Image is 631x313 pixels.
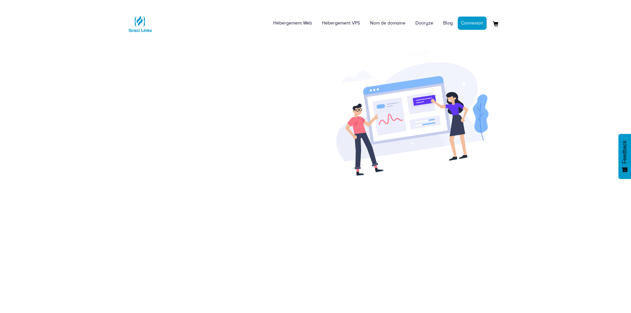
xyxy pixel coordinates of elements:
[365,13,410,33] a: Nom de domaine
[127,5,153,37] a: Logo Ibraci Links
[495,204,627,284] iframe: Drift Widget Chat Window
[598,280,623,305] iframe: Drift Widget Chat Controller
[622,140,628,164] span: Feedback
[317,13,365,33] a: Hébergement VPS
[458,17,487,30] a: Connexion
[268,13,317,33] a: Hébergement Web
[127,11,153,37] img: Logo Ibraci Links
[618,134,631,179] button: Feedback - Afficher l’enquête
[410,13,438,33] a: Dooryze
[438,13,458,33] a: Blog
